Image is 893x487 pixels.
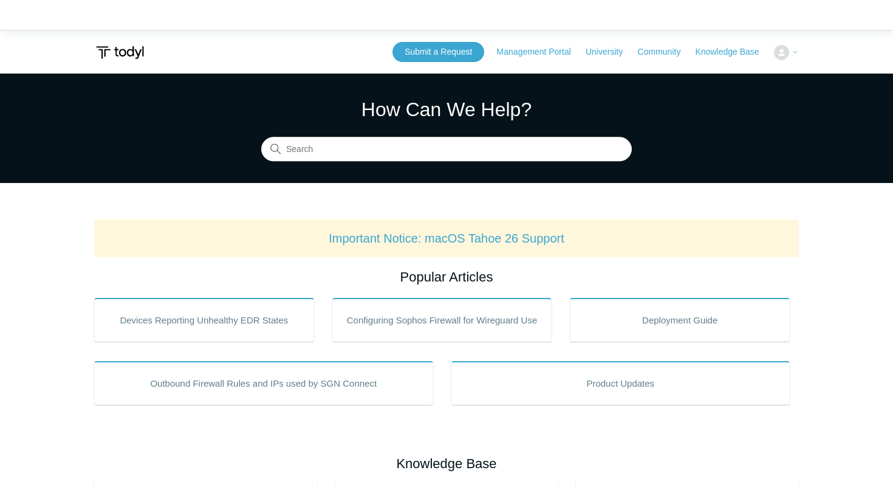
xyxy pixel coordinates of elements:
[392,42,484,62] a: Submit a Request
[261,95,632,124] h1: How Can We Help?
[94,298,314,342] a: Devices Reporting Unhealthy EDR States
[451,361,790,405] a: Product Updates
[261,137,632,162] input: Search
[94,267,799,287] h2: Popular Articles
[696,46,772,58] a: Knowledge Base
[94,41,146,64] img: Todyl Support Center Help Center home page
[570,298,790,342] a: Deployment Guide
[329,232,564,245] a: Important Notice: macOS Tahoe 26 Support
[94,454,799,474] h2: Knowledge Base
[332,298,552,342] a: Configuring Sophos Firewall for Wireguard Use
[94,361,433,405] a: Outbound Firewall Rules and IPs used by SGN Connect
[638,46,693,58] a: Community
[586,46,635,58] a: University
[497,46,583,58] a: Management Portal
